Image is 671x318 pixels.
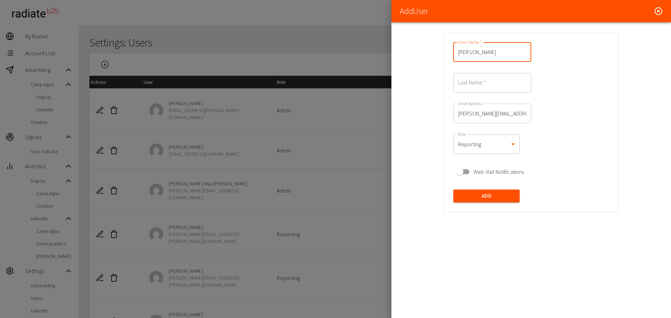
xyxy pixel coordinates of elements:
label: Email Address [458,101,485,106]
label: Role [458,131,467,137]
label: Given Name [458,39,482,45]
div: Reporting [453,134,520,154]
h2: Add User [400,6,428,16]
button: Add [453,190,520,202]
span: Web Visit Notifications [474,168,524,176]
